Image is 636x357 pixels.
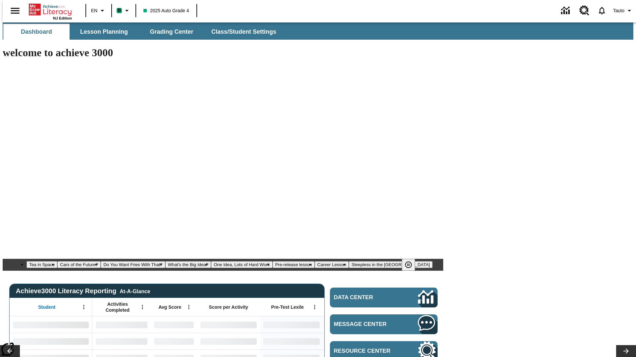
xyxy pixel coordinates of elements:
[101,261,165,268] button: Slide 3 Do You Want Fries With That?
[206,24,282,40] button: Class/Student Settings
[613,7,624,14] span: Tauto
[26,261,57,268] button: Slide 1 Tea in Space
[80,28,128,36] span: Lesson Planning
[120,287,150,295] div: At-A-Glance
[402,259,422,271] div: Pause
[3,24,70,40] button: Dashboard
[53,16,72,20] span: NJ Edition
[610,5,636,17] button: Profile/Settings
[71,24,137,40] button: Lesson Planning
[330,288,438,307] a: Data Center
[158,304,181,310] span: Avg Score
[334,348,398,354] span: Resource Center
[209,304,248,310] span: Score per Activity
[3,22,633,40] div: SubNavbar
[91,7,97,14] span: EN
[57,261,101,268] button: Slide 2 Cars of the Future?
[349,261,433,268] button: Slide 8 Sleepless in the Animal Kingdom
[273,261,315,268] button: Slide 6 Pre-release lesson
[16,287,150,295] span: Achieve3000 Literacy Reporting
[92,316,151,333] div: No Data,
[138,24,205,40] button: Grading Center
[88,5,109,17] button: Language: EN, Select a language
[334,321,398,328] span: Message Center
[557,2,575,20] a: Data Center
[21,28,52,36] span: Dashboard
[616,345,636,357] button: Lesson carousel, Next
[211,261,272,268] button: Slide 5 One Idea, Lots of Hard Work
[151,316,197,333] div: No Data,
[5,1,25,20] button: Open side menu
[79,302,89,312] button: Open Menu
[38,304,55,310] span: Student
[3,47,443,59] h1: welcome to achieve 3000
[29,2,72,20] div: Home
[211,28,276,36] span: Class/Student Settings
[143,7,189,14] span: 2025 Auto Grade 4
[114,5,133,17] button: Boost Class color is mint green. Change class color
[92,333,151,349] div: No Data,
[118,6,121,15] span: B
[96,301,139,313] span: Activities Completed
[29,3,72,16] a: Home
[165,261,211,268] button: Slide 4 What's the Big Idea?
[330,314,438,334] a: Message Center
[137,302,147,312] button: Open Menu
[151,333,197,349] div: No Data,
[271,304,304,310] span: Pre-Test Lexile
[575,2,593,20] a: Resource Center, Will open in new tab
[310,302,320,312] button: Open Menu
[184,302,194,312] button: Open Menu
[334,294,396,301] span: Data Center
[315,261,349,268] button: Slide 7 Career Lesson
[150,28,193,36] span: Grading Center
[593,2,610,19] a: Notifications
[402,259,415,271] button: Pause
[3,24,282,40] div: SubNavbar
